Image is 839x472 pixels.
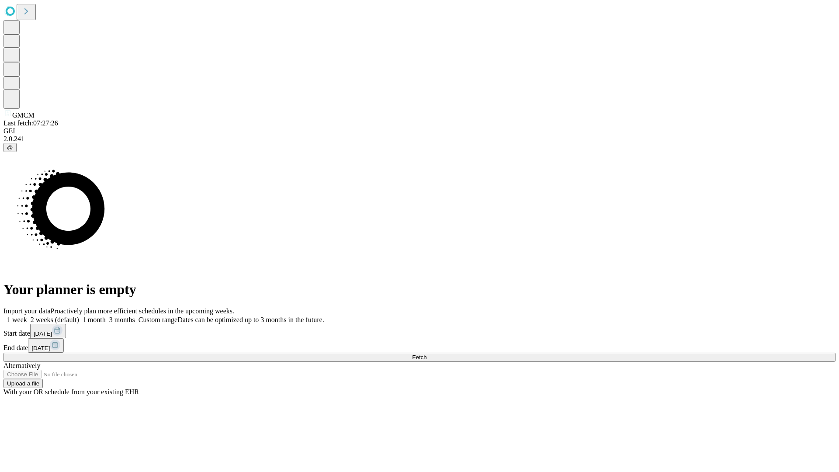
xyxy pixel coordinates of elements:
[31,345,50,351] span: [DATE]
[3,143,17,152] button: @
[177,316,324,323] span: Dates can be optimized up to 3 months in the future.
[7,316,27,323] span: 1 week
[3,307,51,315] span: Import your data
[7,144,13,151] span: @
[3,388,139,396] span: With your OR schedule from your existing EHR
[51,307,234,315] span: Proactively plan more efficient schedules in the upcoming weeks.
[3,338,836,353] div: End date
[83,316,106,323] span: 1 month
[3,379,43,388] button: Upload a file
[34,330,52,337] span: [DATE]
[109,316,135,323] span: 3 months
[139,316,177,323] span: Custom range
[30,324,66,338] button: [DATE]
[3,353,836,362] button: Fetch
[31,316,79,323] span: 2 weeks (default)
[12,111,35,119] span: GMCM
[3,281,836,298] h1: Your planner is empty
[28,338,64,353] button: [DATE]
[3,127,836,135] div: GEI
[3,362,40,369] span: Alternatively
[3,135,836,143] div: 2.0.241
[3,119,58,127] span: Last fetch: 07:27:26
[3,324,836,338] div: Start date
[412,354,426,361] span: Fetch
